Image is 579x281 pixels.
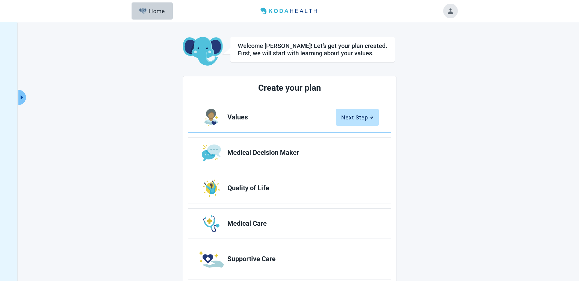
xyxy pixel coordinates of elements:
button: ElephantHome [132,2,173,20]
img: Elephant [139,8,147,14]
span: caret-right [19,94,25,100]
div: Next Step [341,114,374,120]
button: Next Steparrow-right [336,109,379,126]
a: Edit Medical Care section [188,209,391,239]
a: Edit Supportive Care section [188,244,391,274]
img: Koda Elephant [183,37,223,66]
span: Supportive Care [227,255,374,263]
span: Quality of Life [227,184,374,192]
div: Welcome [PERSON_NAME]! Let’s get your plan created. First, we will start with learning about your... [238,42,387,57]
span: Medical Decision Maker [227,149,374,156]
div: Home [139,8,165,14]
span: arrow-right [369,115,374,119]
button: Expand menu [18,90,26,105]
a: Edit Quality of Life section [188,173,391,203]
h2: Create your plan [211,81,368,95]
button: Toggle account menu [443,4,458,18]
img: Koda Health [258,6,321,16]
span: Medical Care [227,220,374,227]
a: Edit Values section [188,102,391,132]
a: Edit Medical Decision Maker section [188,138,391,168]
span: Values [227,114,336,121]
